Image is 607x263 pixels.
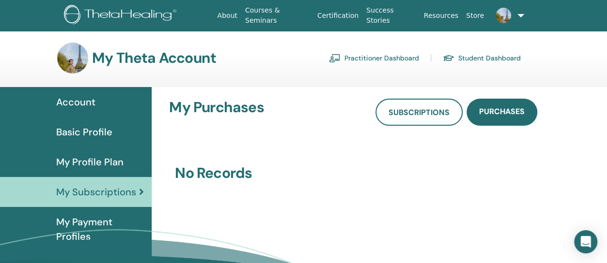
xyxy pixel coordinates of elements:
span: My Subscriptions [56,185,136,199]
img: default.jpg [496,8,511,23]
span: Subscriptions [389,107,450,117]
a: Store [462,7,488,25]
a: Student Dashboard [443,50,521,66]
div: Open Intercom Messenger [574,230,597,253]
h3: No Records [169,164,537,182]
img: default.jpg [57,43,88,73]
span: Purchases [479,106,525,117]
img: graduation-cap.svg [443,54,454,62]
img: logo.png [64,5,180,27]
a: Practitioner Dashboard [329,50,419,66]
a: Subscriptions [375,99,463,126]
a: About [213,7,241,25]
span: My Profile Plan [56,155,124,169]
span: My Payment Profiles [56,215,144,244]
a: Purchases [467,99,537,126]
a: Courses & Seminars [241,1,313,29]
h3: My Purchases [169,99,264,122]
span: Account [56,95,95,109]
a: Success Stories [362,1,420,29]
a: Resources [420,7,463,25]
h3: My Theta Account [92,49,216,67]
img: chalkboard-teacher.svg [329,54,341,62]
a: Certification [313,7,362,25]
span: Basic Profile [56,125,112,139]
